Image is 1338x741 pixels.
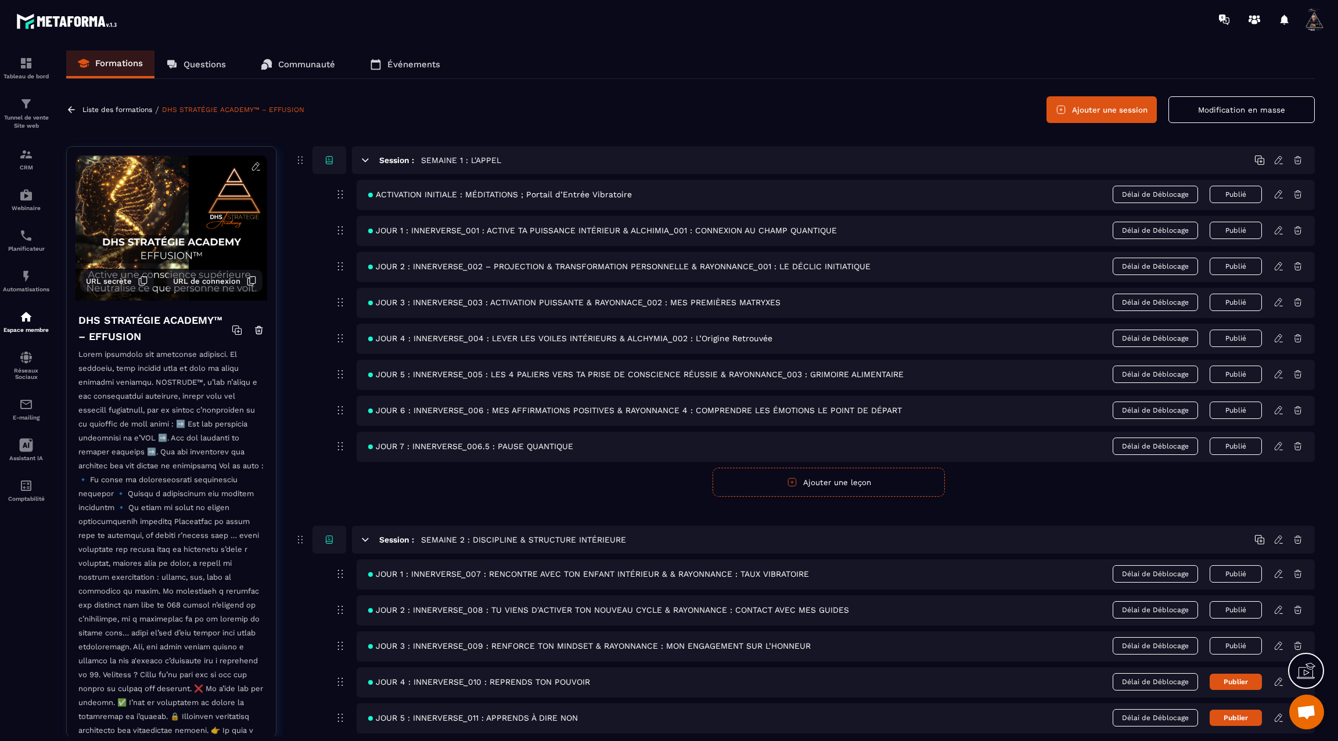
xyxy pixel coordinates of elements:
button: Publié [1210,637,1262,655]
span: JOUR 2 : INNERVERSE_008 : TU VIENS D'ACTIVER TON NOUVEAU CYCLE & RAYONNANCE : CONTACT AVEC MES GU... [368,605,849,615]
p: Assistant IA [3,455,49,461]
span: JOUR 4 : INNERVERSE_004 : LEVER LES VOILES INTÉRIEURS & ALCHYMIA_002 : L’Origine Retrouvée [368,334,772,343]
p: Planificateur [3,245,49,252]
span: Délai de Déblocage [1113,330,1198,347]
span: JOUR 5 : INNERVERSE_011 : APPRENDS À DIRE NON [368,713,578,722]
button: Publié [1210,402,1262,419]
span: JOUR 2 : INNERVERSE_002 – PROJECTION & TRANSFORMATION PERSONNELLE & RAYONNANCE_001 : LE DÉCLIC IN... [368,262,871,271]
span: Délai de Déblocage [1113,438,1198,455]
button: URL de connexion [167,270,262,292]
span: ACTIVATION INITIALE : MÉDITATIONS ; Portail d’Entrée Vibratoire [368,190,632,199]
span: JOUR 4 : INNERVERSE_010 : REPRENDS TON POUVOIR [368,677,590,686]
span: Délai de Déblocage [1113,402,1198,419]
span: Délai de Déblocage [1113,673,1198,691]
h6: Session : [379,156,414,165]
h5: SEMAINE 2 : DISCIPLINE & STRUCTURE INTÉRIEURE [421,534,626,545]
button: Ajouter une session [1046,96,1157,123]
a: social-networksocial-networkRéseaux Sociaux [3,342,49,389]
p: Webinaire [3,205,49,211]
p: E-mailing [3,414,49,421]
img: accountant [19,479,33,493]
p: Comptabilité [3,496,49,502]
span: / [155,104,159,115]
button: Publié [1210,601,1262,619]
a: schedulerschedulerPlanificateur [3,220,49,261]
a: formationformationCRM [3,139,49,179]
span: Délai de Déblocage [1113,222,1198,239]
img: automations [19,310,33,324]
p: Espace membre [3,327,49,333]
p: Formations [95,58,143,68]
button: Ajouter une leçon [713,468,945,497]
img: formation [19,97,33,111]
p: CRM [3,164,49,171]
p: Réseaux Sociaux [3,367,49,380]
span: Délai de Déblocage [1113,366,1198,383]
a: DHS STRATÉGIE ACADEMY™ – EFFUSION [162,106,304,114]
button: Publié [1210,438,1262,455]
img: automations [19,269,33,283]
span: JOUR 6 : INNERVERSE_006 : MES AFFIRMATIONS POSITIVES & RAYONNANCE 4 : COMPRENDRE LES ÉMOTIONS LE ... [368,406,902,415]
h4: DHS STRATÉGIE ACADEMY™ – EFFUSION [78,312,232,345]
button: Publié [1210,186,1262,203]
a: automationsautomationsWebinaire [3,179,49,220]
div: Ouvrir le chat [1289,695,1324,729]
a: automationsautomationsAutomatisations [3,261,49,301]
h5: SEMAINE 1 : L'APPEL [421,154,501,166]
a: formationformationTableau de bord [3,48,49,88]
button: Publier [1210,674,1262,690]
img: logo [16,10,121,32]
img: formation [19,147,33,161]
img: social-network [19,350,33,364]
span: Délai de Déblocage [1113,186,1198,203]
span: Délai de Déblocage [1113,601,1198,619]
h6: Session : [379,535,414,544]
a: Événements [358,50,452,78]
button: Publié [1210,222,1262,239]
button: Publié [1210,330,1262,347]
span: Délai de Déblocage [1113,565,1198,583]
span: JOUR 7 : INNERVERSE_006.5 : PAUSE QUANTIQUE [368,442,573,451]
button: Publié [1210,258,1262,275]
p: Questions [184,59,226,70]
a: Liste des formations [82,106,152,114]
img: background [75,156,267,301]
span: Délai de Déblocage [1113,709,1198,726]
p: Communauté [278,59,335,70]
span: Délai de Déblocage [1113,637,1198,655]
span: JOUR 1 : INNERVERSE_001 : ACTIVE TA PUISSANCE INTÉRIEUR & ALCHIMIA_001 : CONNEXION AU CHAMP QUANT... [368,226,837,235]
span: JOUR 3 : INNERVERSE_009 : RENFORCE TON MINDSET & RAYONNANCE : MON ENGAGEMENT SUR L’HONNEUR [368,641,811,650]
p: Tunnel de vente Site web [3,114,49,130]
span: JOUR 3 : INNERVERSE_003 : ACTIVATION PUISSANTE & RAYONNACE_002 : MES PREMIÈRES MATRYXES [368,298,780,307]
span: Délai de Déblocage [1113,294,1198,311]
a: accountantaccountantComptabilité [3,470,49,511]
img: automations [19,188,33,202]
p: Événements [387,59,440,70]
a: Formations [66,50,154,78]
button: Publié [1210,565,1262,583]
a: Communauté [249,50,347,78]
img: scheduler [19,229,33,243]
p: Automatisations [3,286,49,292]
span: Délai de Déblocage [1113,258,1198,275]
button: Publié [1210,294,1262,311]
span: JOUR 5 : INNERVERSE_005 : LES 4 PALIERS VERS TA PRISE DE CONSCIENCE RÉUSSIE & RAYONNANCE_003 : GR... [368,370,904,379]
a: formationformationTunnel de vente Site web [3,88,49,139]
p: Tableau de bord [3,73,49,79]
span: URL secrète [86,277,132,285]
button: Modification en masse [1168,96,1315,123]
button: Publier [1210,710,1262,726]
img: formation [19,56,33,70]
button: URL secrète [80,270,154,292]
a: automationsautomationsEspace membre [3,301,49,342]
button: Publié [1210,366,1262,383]
a: Questions [154,50,238,78]
a: emailemailE-mailing [3,389,49,429]
span: JOUR 1 : INNERVERSE_007 : RENCONTRE AVEC TON ENFANT INTÉRIEUR & & RAYONNANCE : TAUX VIBRATOIRE [368,569,809,579]
a: Assistant IA [3,429,49,470]
img: email [19,397,33,411]
span: URL de connexion [173,277,240,285]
